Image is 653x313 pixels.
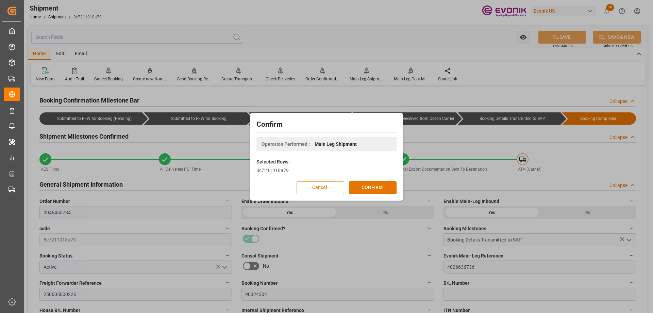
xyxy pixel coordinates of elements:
label: Selected Rows : [256,158,291,166]
button: Cancel [297,181,344,194]
span: Operation Performed : [262,141,310,148]
button: CONFIRM [349,181,397,194]
div: 8c7211918a79 [256,167,397,174]
h2: Confirm [256,119,397,130]
span: Main Leg Shipment [315,141,357,148]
